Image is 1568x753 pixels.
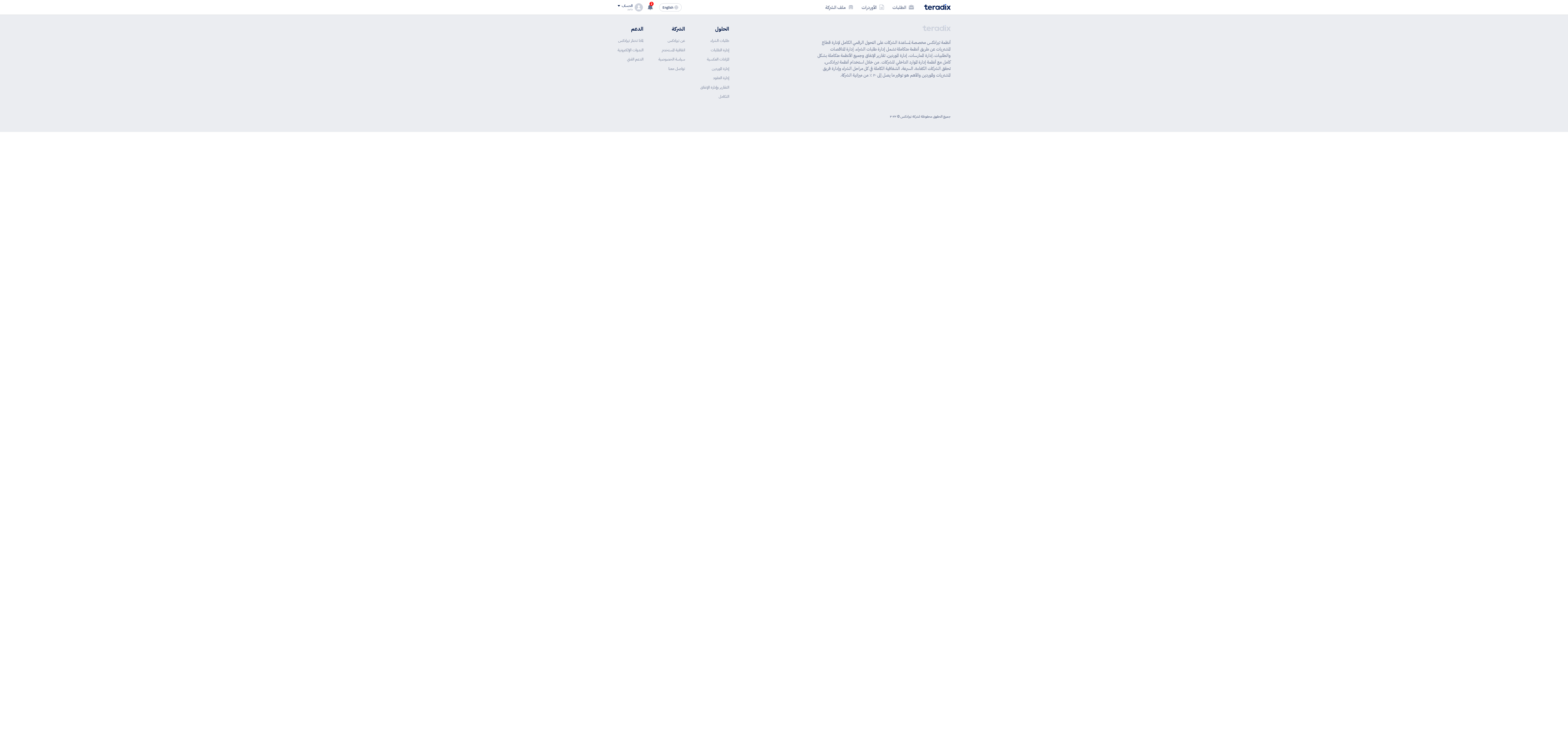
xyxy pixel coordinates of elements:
[618,47,643,53] a: الندوات الإلكترونية
[618,25,643,33] li: الدعم
[618,8,633,11] div: ماجد
[618,38,643,43] a: لماذا تختار تيرادكس
[890,114,950,119] div: جميع الحقوق محفوظة لشركة تيرادكس © ٢٠٢٢
[668,38,685,43] a: عن تيرادكس
[707,56,729,62] a: المزادات العكسية
[713,75,729,81] a: إدارة العقود
[659,3,682,11] button: English
[719,94,729,99] a: التكامل
[924,4,951,10] img: Teradix logo
[650,2,654,6] span: 2
[710,38,729,43] a: طلبات الشراء
[658,25,685,33] li: الشركة
[711,47,729,53] a: إدارة الطلبات
[821,1,857,13] a: ملف الشركة
[662,47,685,53] a: اتفاقية المستخدم
[635,3,643,11] img: profile_test.png
[668,66,685,71] a: تواصل معنا
[857,1,888,13] a: الأوردرات
[622,4,633,8] div: الحساب
[627,56,643,62] a: الدعم الفني
[888,1,918,13] a: الطلبات
[712,66,729,71] a: إدارة الموردين
[817,39,951,78] p: أنظمة تيرادكس مخصصة لمساعدة الشركات على التحول الرقمي الكامل لإدارة قطاع المشتريات عن طريق أنظمة ...
[700,84,729,90] a: التقارير وإدارة الإنفاق
[658,56,685,62] a: سياسة الخصوصية
[700,25,729,33] li: الحلول
[663,6,673,9] span: English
